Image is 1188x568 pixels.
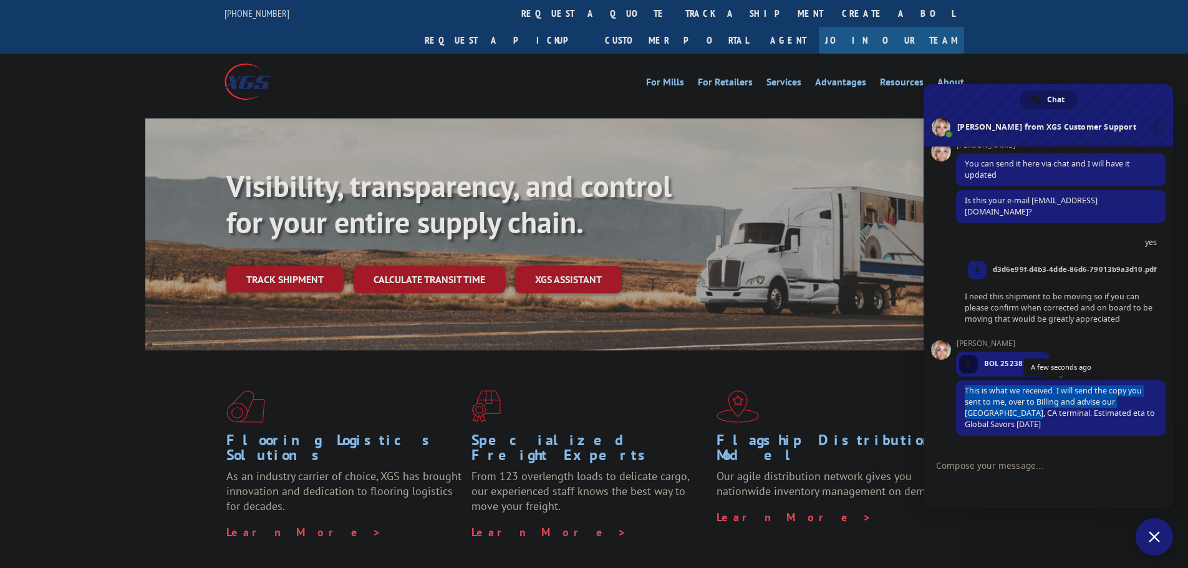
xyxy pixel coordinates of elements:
a: [PHONE_NUMBER] [225,7,289,19]
h1: Specialized Freight Experts [471,433,707,469]
a: Learn More > [717,510,872,524]
span: d3d6e99f-d4b3-4dde-86d6-79013b9a3d10.pdf [993,264,1156,275]
a: Resources [880,77,924,91]
a: Close chat [1136,518,1173,556]
span: Is this your e-mail [EMAIL_ADDRESS][DOMAIN_NAME]? [965,195,1098,217]
span: I need this shipment to be moving so if you can please confirm when corrected and on board to be ... [965,291,1152,324]
a: Request a pickup [415,27,596,54]
a: Services [766,77,801,91]
a: For Retailers [698,77,753,91]
a: Track shipment [226,266,344,292]
a: Join Our Team [819,27,964,54]
a: Learn More > [226,525,382,539]
a: Chat [1020,90,1077,109]
a: XGS ASSISTANT [515,266,622,293]
span: As an industry carrier of choice, XGS has brought innovation and dedication to flooring logistics... [226,469,461,513]
b: Visibility, transparency, and control for your entire supply chain. [226,166,672,241]
img: xgs-icon-focused-on-flooring-red [471,390,501,423]
a: Learn More > [471,525,627,539]
span: BOL 252385.pdf [984,358,1040,369]
span: Send a file [952,489,962,499]
span: yes [1145,237,1157,248]
span: Insert an emoji [936,489,946,499]
span: This is what we received. I will send the copy you sent to me, over to Billing and advise our [GE... [965,385,1155,430]
span: Our agile distribution network gives you nationwide inventory management on demand. [717,469,946,498]
img: xgs-icon-total-supply-chain-intelligence-red [226,390,265,423]
a: Customer Portal [596,27,758,54]
h1: Flooring Logistics Solutions [226,433,462,469]
a: Agent [758,27,819,54]
textarea: Compose your message... [936,450,1136,481]
p: From 123 overlength loads to delicate cargo, our experienced staff knows the best way to move you... [471,469,707,524]
img: xgs-icon-flagship-distribution-model-red [717,390,760,423]
h1: Flagship Distribution Model [717,433,952,469]
span: You can send it here via chat and I will have it updated [965,158,1130,180]
a: Calculate transit time [354,266,505,293]
span: Audio message [968,489,978,499]
span: [PERSON_NAME] [956,339,1050,348]
a: About [937,77,964,91]
a: For Mills [646,77,684,91]
span: Chat [1047,90,1065,109]
a: Advantages [815,77,866,91]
